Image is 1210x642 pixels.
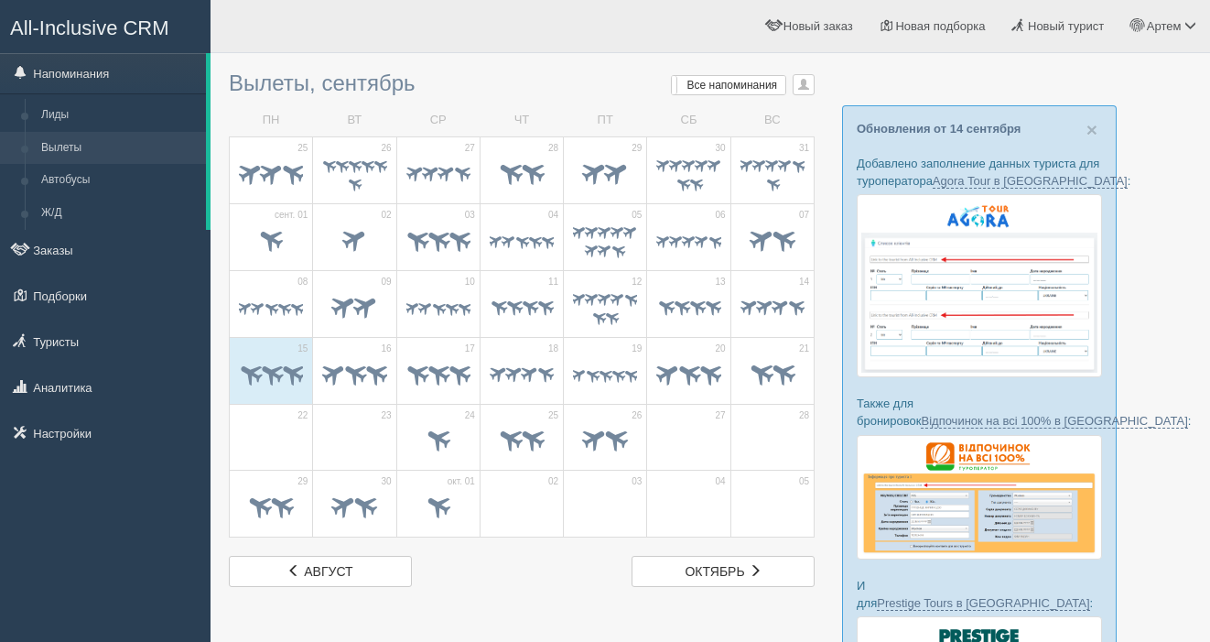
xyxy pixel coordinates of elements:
span: 25 [297,142,308,155]
td: ПН [230,104,313,136]
span: 13 [716,276,726,288]
p: И для : [857,577,1102,612]
span: 25 [548,409,558,422]
span: окт. 01 [448,475,475,488]
span: 20 [716,343,726,355]
td: ВТ [313,104,396,136]
span: 11 [548,276,558,288]
p: Также для бронировок : [857,395,1102,430]
a: Вылеты [33,132,206,165]
a: Відпочинок на всі 100% в [GEOGRAPHIC_DATA] [921,414,1187,429]
span: 07 [799,209,809,222]
span: 28 [548,142,558,155]
span: 19 [632,343,642,355]
td: СР [396,104,480,136]
span: 30 [716,142,726,155]
span: 24 [465,409,475,422]
span: 23 [381,409,391,422]
span: 04 [548,209,558,222]
span: 03 [465,209,475,222]
span: 06 [716,209,726,222]
a: октябрь [632,556,815,587]
span: 02 [381,209,391,222]
button: Close [1086,120,1097,139]
span: Все напоминания [687,79,778,92]
span: 17 [465,343,475,355]
a: Лиды [33,99,206,132]
span: 12 [632,276,642,288]
span: Новая подборка [895,19,985,33]
span: 31 [799,142,809,155]
span: 14 [799,276,809,288]
span: 27 [465,142,475,155]
span: август [304,564,352,579]
span: октябрь [685,564,744,579]
span: 29 [632,142,642,155]
span: 04 [716,475,726,488]
span: 22 [297,409,308,422]
p: Добавлено заполнение данных туриста для туроператора : [857,155,1102,190]
span: 16 [381,343,391,355]
span: 29 [297,475,308,488]
img: agora-tour-%D1%84%D0%BE%D1%80%D0%BC%D0%B0-%D0%B1%D1%80%D0%BE%D0%BD%D1%8E%D0%B2%D0%B0%D0%BD%D0%BD%... [857,194,1102,377]
a: Автобусы [33,164,206,197]
h3: Вылеты, сентябрь [229,71,815,95]
span: 21 [799,343,809,355]
span: 27 [716,409,726,422]
span: 10 [465,276,475,288]
a: август [229,556,412,587]
span: 09 [381,276,391,288]
span: Новый турист [1028,19,1104,33]
td: СБ [647,104,730,136]
span: сент. 01 [275,209,308,222]
span: 03 [632,475,642,488]
span: Артем [1147,19,1182,33]
span: × [1086,119,1097,140]
a: Обновления от 14 сентября [857,122,1021,136]
img: otdihnavse100--%D1%84%D0%BE%D1%80%D0%BC%D0%B0-%D0%B1%D1%80%D0%BE%D0%BD%D0%B8%D1%80%D0%BE%D0%B2%D0... [857,435,1102,560]
span: 02 [548,475,558,488]
span: 18 [548,343,558,355]
span: 28 [799,409,809,422]
td: ЧТ [480,104,563,136]
span: 05 [632,209,642,222]
span: 08 [297,276,308,288]
a: Agora Tour в [GEOGRAPHIC_DATA] [933,174,1128,189]
span: 30 [381,475,391,488]
span: 15 [297,343,308,355]
span: 26 [632,409,642,422]
td: ПТ [564,104,647,136]
a: All-Inclusive CRM [1,1,210,51]
span: 26 [381,142,391,155]
td: ВС [730,104,814,136]
span: 05 [799,475,809,488]
span: All-Inclusive CRM [10,16,169,39]
a: Prestige Tours в [GEOGRAPHIC_DATA] [877,596,1089,611]
a: Ж/Д [33,197,206,230]
span: Новый заказ [783,19,853,33]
